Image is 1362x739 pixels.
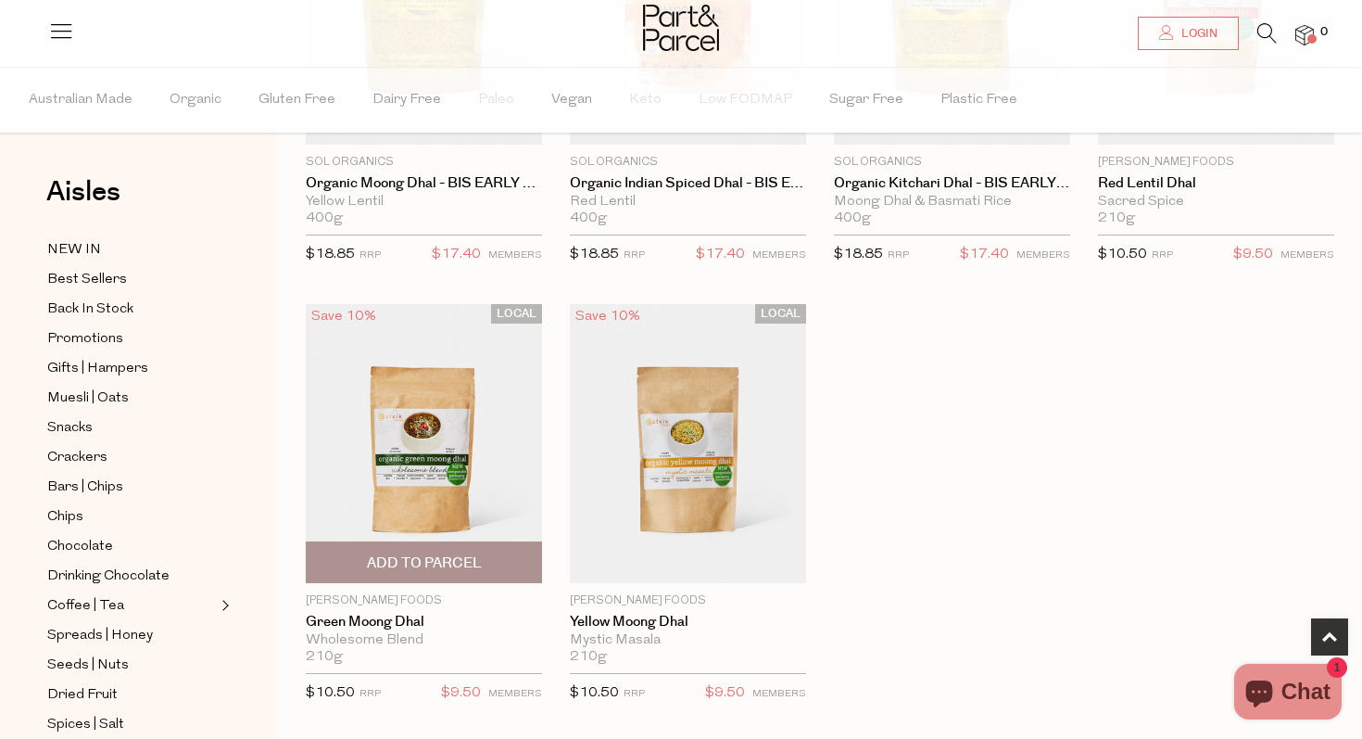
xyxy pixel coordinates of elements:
[643,5,719,51] img: Part&Parcel
[699,68,792,133] span: Low FODMAP
[47,239,101,261] span: NEW IN
[829,68,903,133] span: Sugar Free
[1138,17,1239,50] a: Login
[1152,250,1173,261] small: RRP
[47,476,216,499] a: Bars | Chips
[570,175,806,192] a: Organic Indian Spiced Dhal - BIS EARLY OCT
[47,535,216,558] a: Chocolate
[259,68,335,133] span: Gluten Free
[47,269,127,291] span: Best Sellers
[306,542,542,583] button: Add To Parcel
[47,566,170,588] span: Drinking Chocolate
[629,68,662,133] span: Keto
[306,649,343,666] span: 210g
[47,268,216,291] a: Best Sellers
[47,416,216,440] a: Snacks
[47,238,216,261] a: NEW IN
[306,175,542,192] a: Organic Moong Dhal - BIS EARLY OCT
[1098,194,1334,210] div: Sacred Spice
[47,565,216,588] a: Drinking Chocolate
[170,68,221,133] span: Organic
[696,243,745,267] span: $17.40
[570,649,607,666] span: 210g
[570,686,619,700] span: $10.50
[624,689,645,699] small: RRP
[834,154,1070,171] p: Sol Organics
[570,248,619,261] span: $18.85
[488,250,542,261] small: MEMBERS
[47,357,216,380] a: Gifts | Hampers
[359,689,381,699] small: RRP
[47,446,216,469] a: Crackers
[1316,24,1332,41] span: 0
[47,299,133,321] span: Back In Stock
[570,210,607,227] span: 400g
[306,194,542,210] div: Yellow Lentil
[359,250,381,261] small: RRP
[47,655,129,677] span: Seeds | Nuts
[834,210,871,227] span: 400g
[1229,664,1347,724] inbox-online-store-chat: Shopify online store chat
[570,614,806,631] a: Yellow Moong Dhal
[367,554,482,573] span: Add To Parcel
[372,68,441,133] span: Dairy Free
[888,250,909,261] small: RRP
[834,194,1070,210] div: Moong Dhal & Basmati Rice
[570,304,646,329] div: Save 10%
[1098,175,1334,192] a: Red Lentil Dhal
[570,304,806,583] img: Yellow Moong Dhal
[478,68,514,133] span: Paleo
[47,684,118,707] span: Dried Fruit
[306,304,542,583] img: Green Moong Dhal
[488,689,542,699] small: MEMBERS
[306,210,343,227] span: 400g
[306,632,542,649] div: Wholesome Blend
[570,154,806,171] p: Sol Organics
[551,68,592,133] span: Vegan
[47,713,216,736] a: Spices | Salt
[1233,243,1273,267] span: $9.50
[441,682,481,706] span: $9.50
[47,477,123,499] span: Bars | Chips
[432,243,481,267] span: $17.40
[1295,25,1314,45] a: 0
[47,298,216,321] a: Back In Stock
[46,172,120,212] span: Aisles
[624,250,645,261] small: RRP
[47,683,216,707] a: Dried Fruit
[1016,250,1070,261] small: MEMBERS
[47,358,148,380] span: Gifts | Hampers
[570,592,806,609] p: [PERSON_NAME] Foods
[47,506,83,529] span: Chips
[47,625,153,647] span: Spreads | Honey
[755,304,806,324] span: LOCAL
[306,304,382,329] div: Save 10%
[306,248,355,261] span: $18.85
[306,686,355,700] span: $10.50
[834,248,883,261] span: $18.85
[306,614,542,631] a: Green Moong Dhal
[306,154,542,171] p: Sol Organics
[570,194,806,210] div: Red Lentil
[752,689,806,699] small: MEMBERS
[47,714,124,736] span: Spices | Salt
[1098,210,1135,227] span: 210g
[47,654,216,677] a: Seeds | Nuts
[306,592,542,609] p: [PERSON_NAME] Foods
[1177,26,1217,42] span: Login
[47,387,216,410] a: Muesli | Oats
[47,328,123,350] span: Promotions
[1280,250,1334,261] small: MEMBERS
[570,632,806,649] div: Mystic Masala
[1098,248,1147,261] span: $10.50
[491,304,542,324] span: LOCAL
[940,68,1017,133] span: Plastic Free
[834,175,1070,192] a: Organic Kitchari Dhal - BIS EARLY OCT
[47,505,216,529] a: Chips
[705,682,745,706] span: $9.50
[217,594,230,617] button: Expand/Collapse Coffee | Tea
[1098,154,1334,171] p: [PERSON_NAME] Foods
[47,388,129,410] span: Muesli | Oats
[47,594,216,618] a: Coffee | Tea
[47,417,93,440] span: Snacks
